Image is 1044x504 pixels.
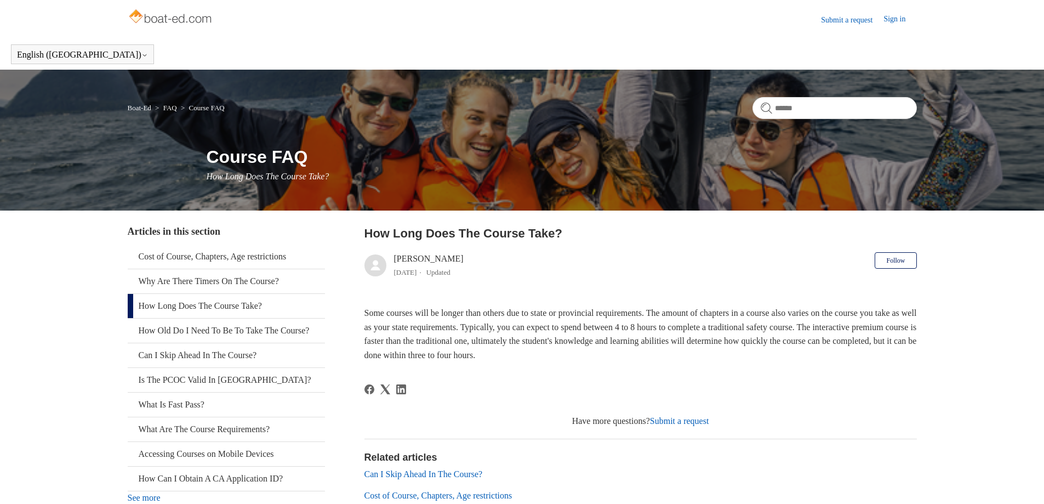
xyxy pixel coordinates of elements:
a: Course FAQ [189,104,225,112]
li: Updated [426,268,450,276]
h2: Related articles [364,450,917,465]
a: Why Are There Timers On The Course? [128,269,325,293]
svg: Share this page on X Corp [380,384,390,394]
p: Some courses will be longer than others due to state or provincial requirements. The amount of ch... [364,306,917,362]
button: English ([GEOGRAPHIC_DATA]) [17,50,148,60]
a: Submit a request [650,416,709,426]
input: Search [752,97,917,119]
a: What Is Fast Pass? [128,393,325,417]
span: Articles in this section [128,226,220,237]
a: Sign in [883,13,916,26]
li: Boat-Ed [128,104,153,112]
a: Can I Skip Ahead In The Course? [128,343,325,367]
a: How Can I Obtain A CA Application ID? [128,467,325,491]
h2: How Long Does The Course Take? [364,224,917,242]
a: How Old Do I Need To Be To Take The Course? [128,319,325,343]
a: Facebook [364,384,374,394]
time: 03/21/2024, 11:28 [394,268,417,276]
a: How Long Does The Course Take? [128,294,325,318]
a: Submit a request [821,14,883,26]
svg: Share this page on LinkedIn [396,384,406,394]
li: FAQ [153,104,179,112]
a: Accessing Courses on Mobile Devices [128,442,325,466]
div: [PERSON_NAME] [394,252,464,279]
a: LinkedIn [396,384,406,394]
a: What Are The Course Requirements? [128,417,325,441]
a: Boat-Ed [128,104,151,112]
svg: Share this page on Facebook [364,384,374,394]
div: Live chat [1007,467,1036,496]
span: How Long Does The Course Take? [207,172,329,181]
a: X Corp [380,384,390,394]
a: Is The PCOC Valid In [GEOGRAPHIC_DATA]? [128,368,325,392]
li: Course FAQ [179,104,225,112]
a: Cost of Course, Chapters, Age restrictions [364,491,512,500]
button: Follow Article [875,252,916,269]
a: FAQ [163,104,177,112]
div: Have more questions? [364,415,917,428]
a: Can I Skip Ahead In The Course? [364,469,483,479]
a: Cost of Course, Chapters, Age restrictions [128,245,325,269]
a: See more [128,493,161,502]
h1: Course FAQ [207,144,917,170]
img: Boat-Ed Help Center home page [128,7,215,29]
